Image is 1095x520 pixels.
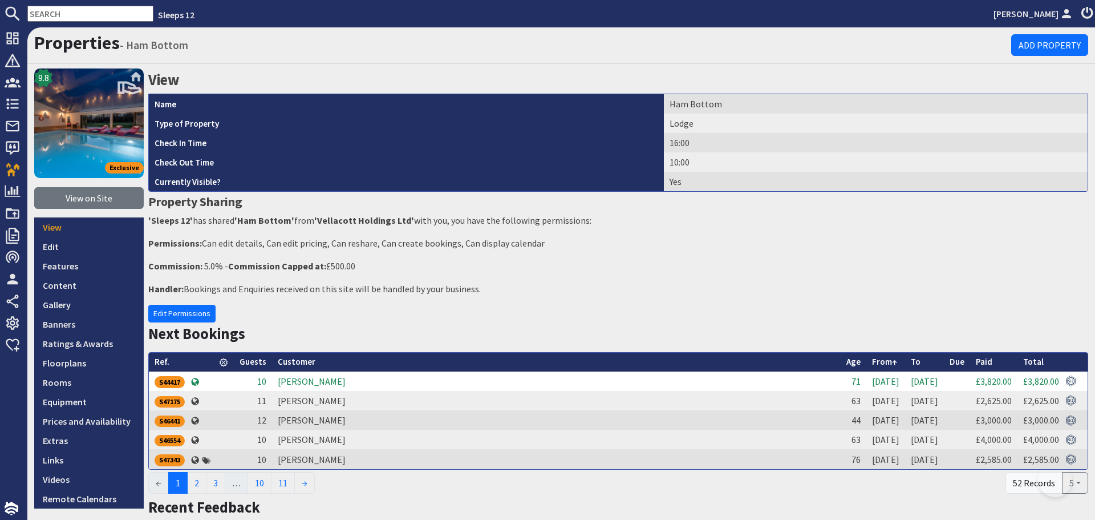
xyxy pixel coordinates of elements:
a: 3 [206,472,225,494]
strong: Handler: [148,283,184,295]
a: Edit [34,237,144,256]
img: Referer: Sleeps 12 [1065,376,1076,386]
strong: 'Ham Bottom' [234,215,294,226]
a: Remote Calendars [34,489,144,509]
a: View on Site [34,187,144,209]
a: £4,000.00 [1023,434,1059,445]
span: 10 [257,454,266,465]
a: Customer [278,356,315,367]
td: 71 [841,372,866,391]
a: Links [34,450,144,470]
a: £3,820.00 [976,376,1012,387]
a: S46441 [155,414,185,426]
span: 5.0% [204,260,223,272]
a: £2,585.00 [976,454,1012,465]
a: To [911,356,920,367]
a: Equipment [34,392,144,412]
td: [DATE] [905,410,944,430]
strong: 'Vellacott Holdings Ltd' [314,215,414,226]
a: Content [34,276,144,295]
a: Next Bookings [148,324,245,343]
a: Features [34,256,144,276]
p: Can edit details, Can edit pricing, Can reshare, Can create bookings, Can display calendar [148,236,1088,250]
a: Edit Permissions [148,305,216,323]
span: Exclusive [105,162,144,174]
a: 2 [187,472,206,494]
td: [PERSON_NAME] [272,449,841,469]
td: [DATE] [866,430,905,449]
a: Total [1023,356,1044,367]
a: Ham Bottom's icon9.8Exclusive [34,68,144,178]
td: [DATE] [905,449,944,469]
p: Bookings and Enquiries received on this site will be handled by your business. [148,282,1088,296]
th: Check Out Time [149,152,664,172]
td: 63 [841,391,866,410]
img: Referer: Sleeps 12 [1065,395,1076,406]
p: has shared from with you, you have the following permissions: [148,213,1088,227]
td: 44 [841,410,866,430]
a: £4,000.00 [976,434,1012,445]
input: SEARCH [27,6,153,22]
td: [DATE] [866,449,905,469]
span: 12 [257,414,266,426]
a: Prices and Availability [34,412,144,431]
a: S47343 [155,453,185,465]
a: From [872,356,897,367]
a: S44417 [155,376,185,387]
a: Rooms [34,373,144,392]
strong: 'Sleeps 12' [148,215,193,226]
a: £3,820.00 [1023,376,1059,387]
td: 76 [841,449,866,469]
th: Check In Time [149,133,664,152]
th: Due [944,353,970,372]
a: Ref. [155,356,169,367]
a: Gallery [34,295,144,315]
td: 10:00 [664,152,1088,172]
a: Ratings & Awards [34,334,144,353]
td: [PERSON_NAME] [272,410,841,430]
span: 11 [257,395,266,406]
a: £3,000.00 [1023,414,1059,426]
td: Lodge [664,114,1088,133]
div: S46554 [155,435,185,446]
td: [DATE] [905,430,944,449]
a: Videos [34,470,144,489]
td: [DATE] [866,391,905,410]
a: Floorplans [34,353,144,373]
th: Currently Visible? [149,172,664,191]
div: S44417 [155,376,185,388]
a: S46554 [155,434,185,445]
span: 10 [257,376,266,387]
a: 10 [248,472,271,494]
a: → [294,472,315,494]
span: 10 [257,434,266,445]
td: Yes [664,172,1088,191]
strong: Commission: [148,260,202,272]
div: 52 Records [1005,472,1062,494]
button: 5 [1062,472,1088,494]
span: 9.8 [38,71,49,84]
a: Recent Feedback [148,498,260,517]
strong: Permissions: [148,237,202,249]
a: 11 [271,472,295,494]
td: [DATE] [866,372,905,391]
a: Sleeps 12 [158,9,194,21]
td: [DATE] [905,372,944,391]
th: Name [149,94,664,114]
small: - Ham Bottom [120,38,188,52]
h2: View [148,68,1088,91]
strong: Commission Capped at: [228,260,326,272]
div: S47343 [155,454,185,466]
div: S46441 [155,416,185,427]
a: S47175 [155,395,185,406]
a: Properties [34,31,120,54]
img: staytech_i_w-64f4e8e9ee0a9c174fd5317b4b171b261742d2d393467e5bdba4413f4f884c10.svg [5,502,18,515]
iframe: Toggle Customer Support [1038,463,1072,497]
img: Referer: Sleeps 12 [1065,434,1076,445]
a: £2,585.00 [1023,454,1059,465]
a: Age [846,356,861,367]
a: Extras [34,431,144,450]
a: £3,000.00 [976,414,1012,426]
td: [DATE] [866,410,905,430]
a: £2,625.00 [1023,395,1059,406]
